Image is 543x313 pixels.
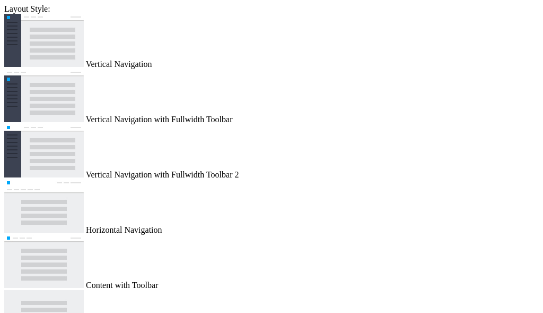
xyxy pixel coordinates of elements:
span: Content with Toolbar [86,281,158,290]
md-radio-button: Content with Toolbar [4,235,539,290]
img: vertical-nav.jpg [4,14,84,67]
span: Horizontal Navigation [86,225,162,234]
md-radio-button: Vertical Navigation [4,14,539,69]
span: Vertical Navigation with Fullwidth Toolbar [86,115,233,124]
md-radio-button: Horizontal Navigation [4,180,539,235]
img: vertical-nav-with-full-toolbar.jpg [4,69,84,122]
img: content-with-toolbar.jpg [4,235,84,288]
span: Vertical Navigation with Fullwidth Toolbar 2 [86,170,239,179]
span: Vertical Navigation [86,60,152,69]
img: vertical-nav-with-full-toolbar-2.jpg [4,124,84,177]
md-radio-button: Vertical Navigation with Fullwidth Toolbar [4,69,539,124]
img: horizontal-nav.jpg [4,180,84,233]
div: Layout Style: [4,4,539,14]
md-radio-button: Vertical Navigation with Fullwidth Toolbar 2 [4,124,539,180]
